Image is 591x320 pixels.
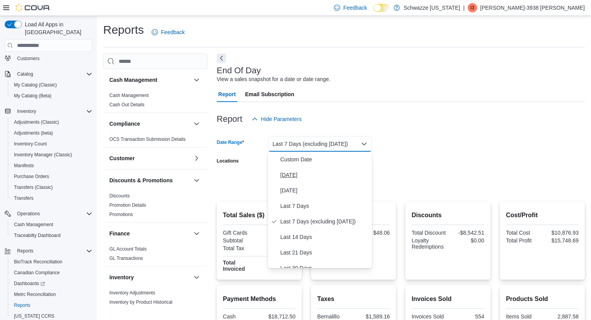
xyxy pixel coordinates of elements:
[355,313,390,320] div: $1,589.16
[261,313,295,320] div: $18,712.50
[109,154,190,162] button: Customer
[11,290,59,299] a: Metrc Reconciliation
[506,313,541,320] div: Items Sold
[109,255,143,261] span: GL Transactions
[11,80,60,90] a: My Catalog (Classic)
[8,256,95,267] button: BioTrack Reconciliation
[109,154,135,162] h3: Customer
[11,118,62,127] a: Adjustments (Classic)
[14,173,49,180] span: Purchase Orders
[245,86,294,102] span: Email Subscription
[217,54,226,63] button: Next
[11,91,55,100] a: My Catalog (Beta)
[14,302,30,308] span: Reports
[14,280,45,287] span: Dashboards
[506,237,541,244] div: Total Profit
[11,80,92,90] span: My Catalog (Classic)
[109,137,186,142] a: OCS Transaction Submission Details
[11,150,75,159] a: Inventory Manager (Classic)
[280,217,369,226] span: Last 7 Days (excluding [DATE])
[355,230,390,236] div: $48.06
[343,4,367,12] span: Feedback
[109,102,145,108] span: Cash Out Details
[470,3,474,12] span: I3
[11,139,92,149] span: Inventory Count
[14,291,56,298] span: Metrc Reconciliation
[544,237,579,244] div: $15,748.69
[103,191,207,222] div: Discounts & Promotions
[109,273,134,281] h3: Inventory
[14,54,92,63] span: Customers
[14,152,72,158] span: Inventory Manager (Classic)
[103,135,207,147] div: Compliance
[11,161,37,170] a: Manifests
[280,248,369,257] span: Last 21 Days
[280,232,369,242] span: Last 14 Days
[109,120,190,128] button: Compliance
[161,28,185,36] span: Feedback
[506,211,579,220] h2: Cost/Profit
[11,268,63,277] a: Canadian Compliance
[280,263,369,273] span: Last 30 Days
[192,75,201,85] button: Cash Management
[11,301,92,310] span: Reports
[8,182,95,193] button: Transfers (Classic)
[11,161,92,170] span: Manifests
[14,270,60,276] span: Canadian Compliance
[8,289,95,300] button: Metrc Reconciliation
[192,154,201,163] button: Customer
[11,220,56,229] a: Cash Management
[11,231,64,240] a: Traceabilty Dashboard
[14,54,43,63] a: Customers
[192,119,201,128] button: Compliance
[2,69,95,80] button: Catalog
[11,172,92,181] span: Purchase Orders
[2,106,95,117] button: Inventory
[109,211,133,218] span: Promotions
[16,4,50,12] img: Cova
[223,230,258,236] div: Gift Cards
[268,152,372,268] div: Select listbox
[109,193,130,199] a: Discounts
[261,259,295,266] div: $30,878.92
[17,211,40,217] span: Operations
[8,300,95,311] button: Reports
[103,244,207,266] div: Finance
[217,114,242,124] h3: Report
[223,237,258,244] div: Subtotal
[14,259,62,265] span: BioTrack Reconciliation
[109,290,155,296] a: Inventory Adjustments
[17,55,40,62] span: Customers
[192,176,201,185] button: Discounts & Promotions
[11,268,92,277] span: Canadian Compliance
[11,128,56,138] a: Adjustments (beta)
[268,136,372,152] button: Last 7 Days (excluding [DATE])
[11,118,92,127] span: Adjustments (Classic)
[261,245,295,251] div: $4,253.30
[109,202,146,208] span: Promotion Details
[192,273,201,282] button: Inventory
[14,107,92,116] span: Inventory
[109,212,133,217] a: Promotions
[109,273,190,281] button: Inventory
[109,92,149,99] span: Cash Management
[223,259,245,272] strong: Total Invoiced
[192,229,201,238] button: Finance
[411,313,446,320] div: Invoices Sold
[411,237,446,250] div: Loyalty Redemptions
[11,290,92,299] span: Metrc Reconciliation
[14,246,92,256] span: Reports
[449,237,484,244] div: $0.00
[2,208,95,219] button: Operations
[109,93,149,98] a: Cash Management
[506,230,541,236] div: Total Cost
[2,246,95,256] button: Reports
[109,230,190,237] button: Finance
[11,183,92,192] span: Transfers (Classic)
[11,194,92,203] span: Transfers
[14,246,36,256] button: Reports
[8,219,95,230] button: Cash Management
[11,279,92,288] span: Dashboards
[11,128,92,138] span: Adjustments (beta)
